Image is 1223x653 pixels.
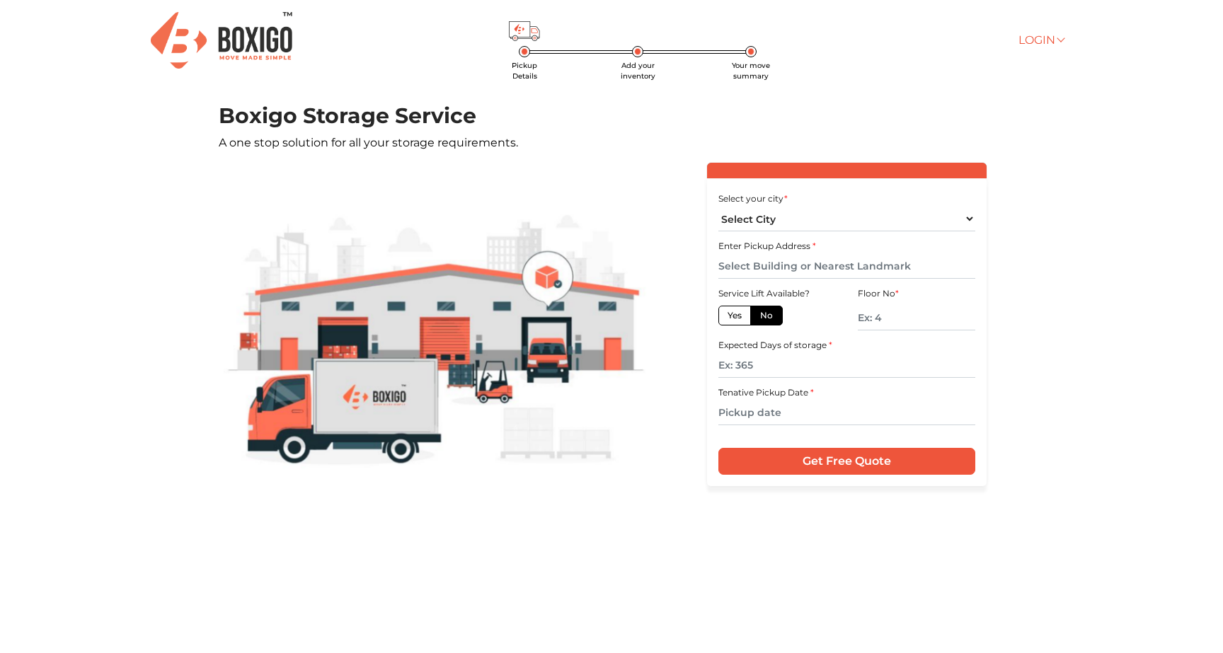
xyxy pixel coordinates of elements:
span: Your move summary [732,61,770,81]
span: Add your inventory [621,61,655,81]
label: Service Lift Available? [718,287,810,300]
label: No [750,306,783,325]
label: Yes [718,306,751,325]
label: Expected Days of storage [718,339,832,352]
label: Floor No [858,287,899,300]
span: Pickup Details [512,61,537,81]
input: Ex: 4 [858,306,975,330]
input: Get Free Quote [718,448,975,475]
h1: Boxigo Storage Service [219,103,1004,129]
input: Select Building or Nearest Landmark [718,254,975,279]
p: A one stop solution for all your storage requirements. [219,134,1004,151]
input: Pickup date [718,400,975,425]
label: Tenative Pickup Date [718,386,814,399]
img: Boxigo [151,12,292,68]
input: Ex: 365 [718,353,975,378]
label: Select your city [718,192,788,205]
label: Enter Pickup Address [718,240,816,253]
a: Login [1018,33,1064,47]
